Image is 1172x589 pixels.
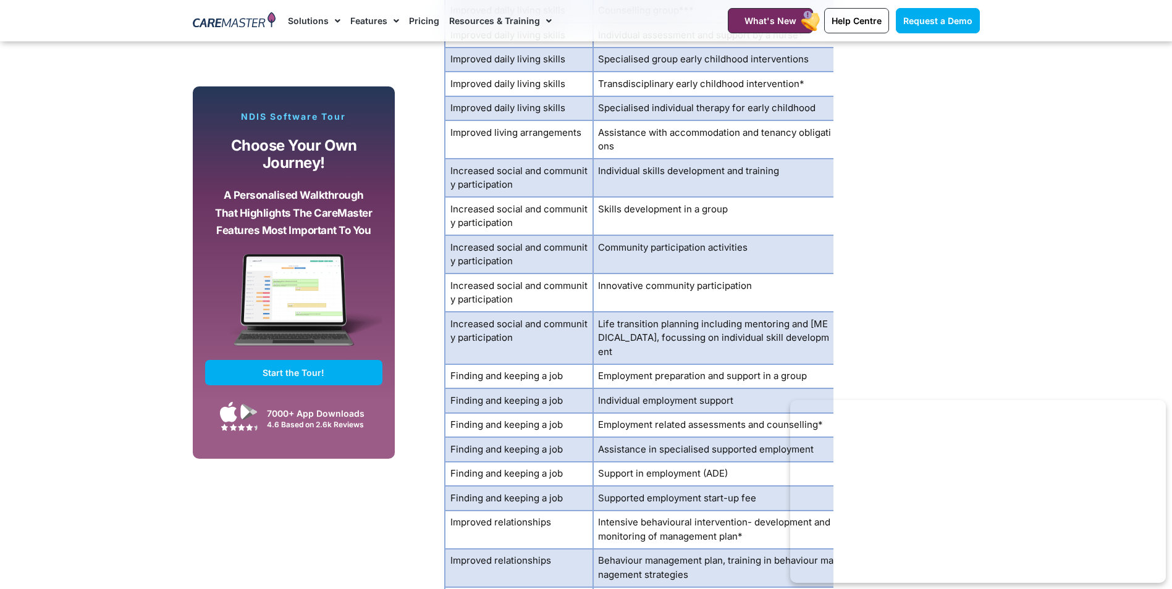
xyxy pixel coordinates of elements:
[593,511,840,549] td: Intensive behavioural intervention- development and monitoring of management plan*
[263,367,324,378] span: Start the Tour!
[593,48,840,72] td: Specialised group early childhood interventions
[593,462,840,487] td: Support in employment (ADE)
[221,424,258,431] img: Google Play Store App Review Stars
[205,254,383,360] img: CareMaster Software Mockup on Screen
[214,186,374,240] p: A personalised walkthrough that highlights the CareMaster features most important to you
[593,364,840,389] td: Employment preparation and support in a group
[593,388,840,413] td: Individual employment support
[832,15,882,26] span: Help Centre
[445,96,592,121] td: Improved daily living skills
[445,235,592,274] td: Increased social and community participation
[593,96,840,121] td: Specialised individual therapy for early childhood
[267,407,376,420] div: 7000+ App Downloads
[445,413,592,438] td: Finding and keeping a job
[205,111,383,122] p: NDIS Software Tour
[593,274,840,312] td: Innovative community participation
[445,312,592,364] td: Increased social and community participation
[445,364,592,389] td: Finding and keeping a job
[445,549,592,587] td: Improved relationships
[445,462,592,487] td: Finding and keeping a job
[593,437,840,462] td: Assistance in specialised supported employment
[790,400,1166,583] iframe: Popup CTA
[824,8,889,33] a: Help Centre
[593,120,840,159] td: Assistance with accommodation and tenancy obligations
[593,549,840,587] td: Behaviour management plan, training in behaviour management strategies
[240,403,258,421] img: Google Play App Icon
[896,8,980,33] a: Request a Demo
[593,235,840,274] td: Community participation activities
[593,486,840,511] td: Supported employment start-up fee
[593,413,840,438] td: Employment related assessments and counselling*
[193,12,276,30] img: CareMaster Logo
[593,197,840,235] td: Skills development in a group
[903,15,972,26] span: Request a Demo
[593,159,840,197] td: Individual skills development and training
[593,312,840,364] td: Life transition planning including mentoring and [MEDICAL_DATA], focussing on individual skill de...
[445,72,592,96] td: Improved daily living skills
[220,401,237,422] img: Apple App Store Icon
[445,274,592,312] td: Increased social and community participation
[205,360,383,385] a: Start the Tour!
[593,72,840,96] td: Transdisciplinary early childhood intervention*
[445,120,592,159] td: Improved living arrangements
[445,388,592,413] td: Finding and keeping a job
[445,511,592,549] td: Improved relationships
[445,437,592,462] td: Finding and keeping a job
[445,197,592,235] td: Increased social and community participation
[267,420,376,429] div: 4.6 Based on 2.6k Reviews
[445,159,592,197] td: Increased social and community participation
[445,486,592,511] td: Finding and keeping a job
[214,137,374,172] p: Choose your own journey!
[445,48,592,72] td: Improved daily living skills
[728,8,813,33] a: What's New
[744,15,796,26] span: What's New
